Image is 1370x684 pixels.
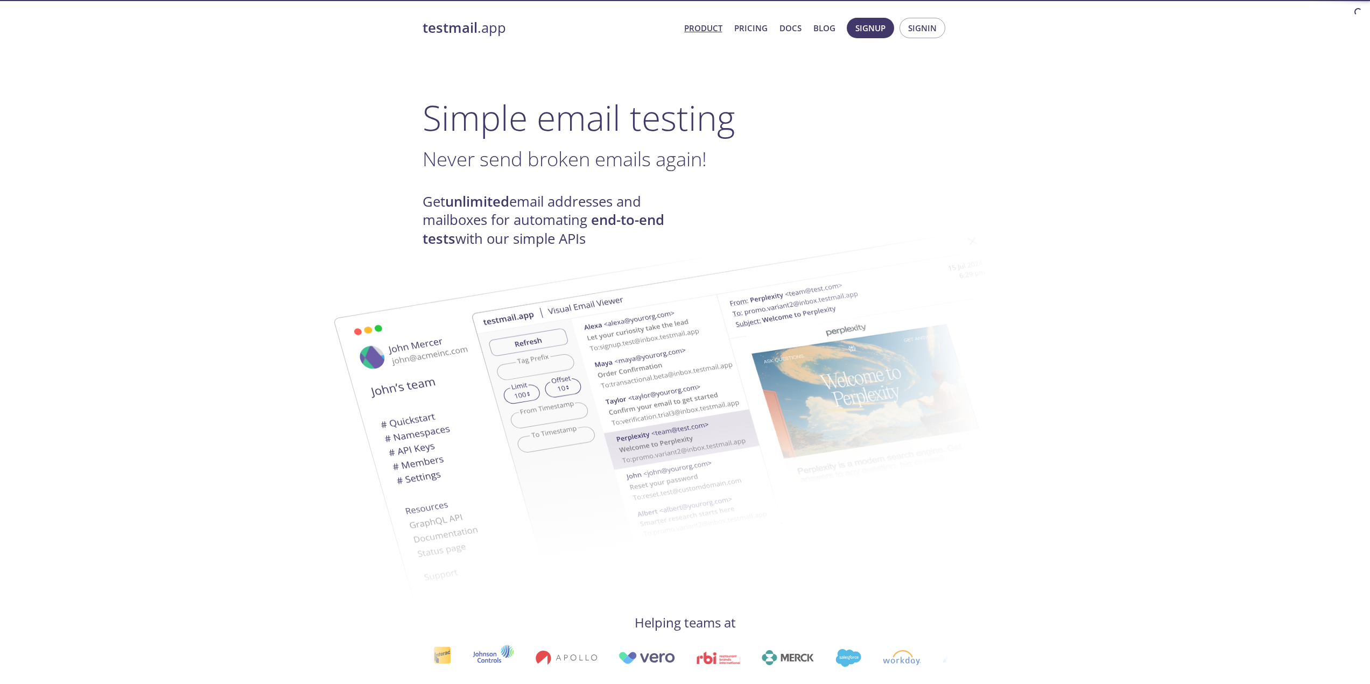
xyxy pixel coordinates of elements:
[684,21,722,35] a: Product
[847,18,894,38] button: Signup
[855,21,886,35] span: Signup
[472,645,513,671] img: johnsoncontrols
[535,650,596,665] img: apollo
[908,21,937,35] span: Signin
[734,21,768,35] a: Pricing
[779,21,802,35] a: Docs
[813,21,835,35] a: Blog
[423,193,685,248] h4: Get email addresses and mailboxes for automating with our simple APIs
[293,249,875,614] img: testmail-email-viewer
[882,650,920,665] img: workday
[834,649,860,667] img: salesforce
[423,19,676,37] a: testmail.app
[696,652,740,664] img: rbi
[432,646,450,669] img: interac
[423,614,948,631] h4: Helping teams at
[471,214,1052,579] img: testmail-email-viewer
[423,18,477,37] strong: testmail
[900,18,945,38] button: Signin
[423,210,664,248] strong: end-to-end tests
[423,145,707,172] span: Never send broken emails again!
[761,650,813,665] img: merck
[445,192,509,211] strong: unlimited
[423,97,948,138] h1: Simple email testing
[617,652,675,664] img: vero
